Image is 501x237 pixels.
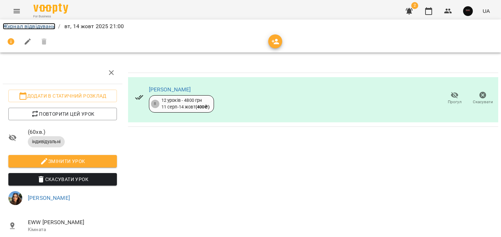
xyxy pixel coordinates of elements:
span: Змінити урок [14,157,111,165]
img: Voopty Logo [33,3,68,14]
button: Скасувати Урок [8,173,117,186]
img: 5eed76f7bd5af536b626cea829a37ad3.jpg [463,6,473,16]
img: 11d839d777b43516e4e2c1a6df0945d0.jpeg [8,191,22,205]
li: / [58,22,60,31]
button: Повторити цей урок [8,108,117,120]
a: [PERSON_NAME] [149,86,191,93]
span: Додати в статичний розклад [14,92,111,100]
span: EWW [PERSON_NAME] [28,218,117,227]
button: Скасувати [469,89,497,108]
a: Журнал відвідувань [3,23,55,30]
span: Повторити цей урок [14,110,111,118]
div: 12 уроків - 4800 грн 11 серп - 14 жовт [161,97,209,110]
div: 8 [151,100,159,108]
p: вт, 14 жовт 2025 21:00 [63,22,124,31]
span: Прогул [448,99,462,105]
span: Скасувати Урок [14,175,111,183]
button: UA [480,5,493,17]
button: Прогул [440,89,469,108]
button: Menu [8,3,25,19]
button: Змінити урок [8,155,117,167]
span: ( 60 хв. ) [28,128,117,136]
span: For Business [33,14,68,19]
span: 2 [411,2,418,9]
p: Кімната [28,226,117,233]
nav: breadcrumb [3,22,498,31]
span: Скасувати [473,99,493,105]
button: Додати в статичний розклад [8,90,117,102]
b: ( 400 ₴ ) [196,104,209,109]
span: UA [483,7,490,15]
a: [PERSON_NAME] [28,195,70,201]
span: індивідуальні [28,139,65,145]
